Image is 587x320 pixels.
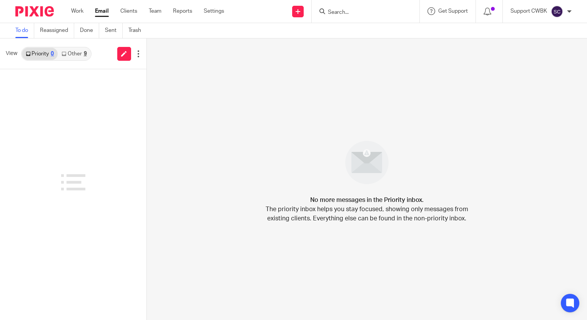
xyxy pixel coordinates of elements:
[84,51,87,57] div: 9
[438,8,468,14] span: Get Support
[120,7,137,15] a: Clients
[327,9,396,16] input: Search
[105,23,123,38] a: Sent
[128,23,147,38] a: Trash
[22,48,58,60] a: Priority0
[511,7,547,15] p: Support CWBK
[51,51,54,57] div: 0
[204,7,224,15] a: Settings
[551,5,563,18] img: svg%3E
[340,136,394,189] img: image
[58,48,90,60] a: Other9
[15,23,34,38] a: To do
[95,7,109,15] a: Email
[173,7,192,15] a: Reports
[310,195,424,205] h4: No more messages in the Priority inbox.
[149,7,161,15] a: Team
[265,205,469,223] p: The priority inbox helps you stay focused, showing only messages from existing clients. Everythin...
[80,23,99,38] a: Done
[40,23,74,38] a: Reassigned
[15,6,54,17] img: Pixie
[6,50,17,58] span: View
[71,7,83,15] a: Work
